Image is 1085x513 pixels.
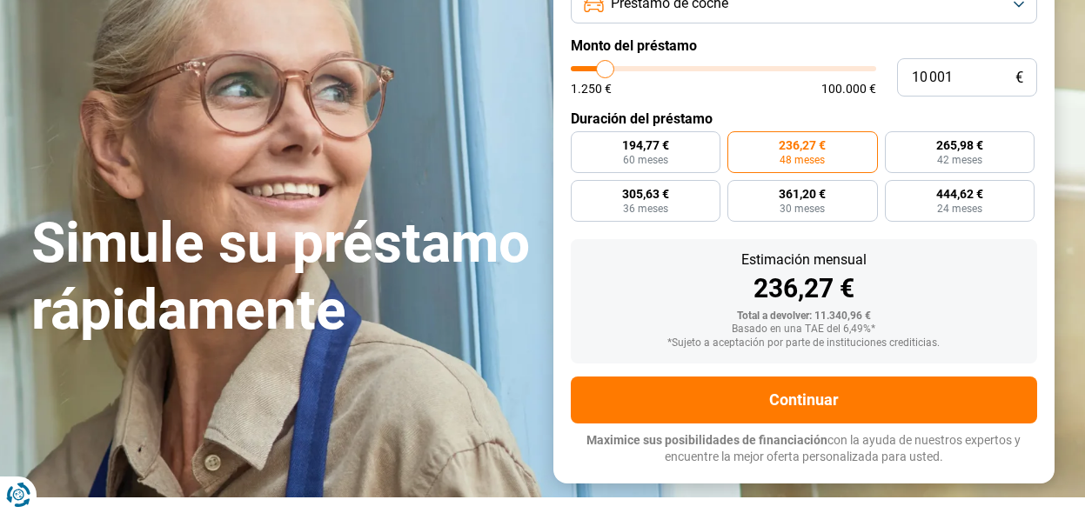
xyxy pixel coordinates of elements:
[779,138,826,152] font: 236,27 €
[622,187,669,201] font: 305,63 €
[571,37,697,54] font: Monto del préstamo
[741,251,867,268] font: Estimación mensual
[622,138,669,152] font: 194,77 €
[623,203,668,215] font: 36 meses
[937,154,982,166] font: 42 meses
[1015,69,1023,86] font: €
[571,376,1037,423] button: Continuar
[753,273,854,303] font: 236,27 €
[586,433,827,447] font: Maximice sus posibilidades de financiación
[732,323,875,335] font: Basado en una TAE del 6,49%*
[937,203,982,215] font: 24 meses
[737,310,871,322] font: Total a devolver: 11.340,96 €
[623,154,668,166] font: 60 meses
[571,82,612,96] font: 1.250 €
[779,187,826,201] font: 361,20 €
[936,187,983,201] font: 444,62 €
[665,433,1021,464] font: con la ayuda de nuestros expertos y encuentre la mejor oferta personalizada para usted.
[769,390,839,409] font: Continuar
[780,154,825,166] font: 48 meses
[667,336,940,349] font: *Sujeto a aceptación por parte de instituciones crediticias.
[821,82,876,96] font: 100.000 €
[571,110,713,127] font: Duración del préstamo
[31,210,530,343] font: Simule su préstamo rápidamente
[936,138,983,152] font: 265,98 €
[780,203,825,215] font: 30 meses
